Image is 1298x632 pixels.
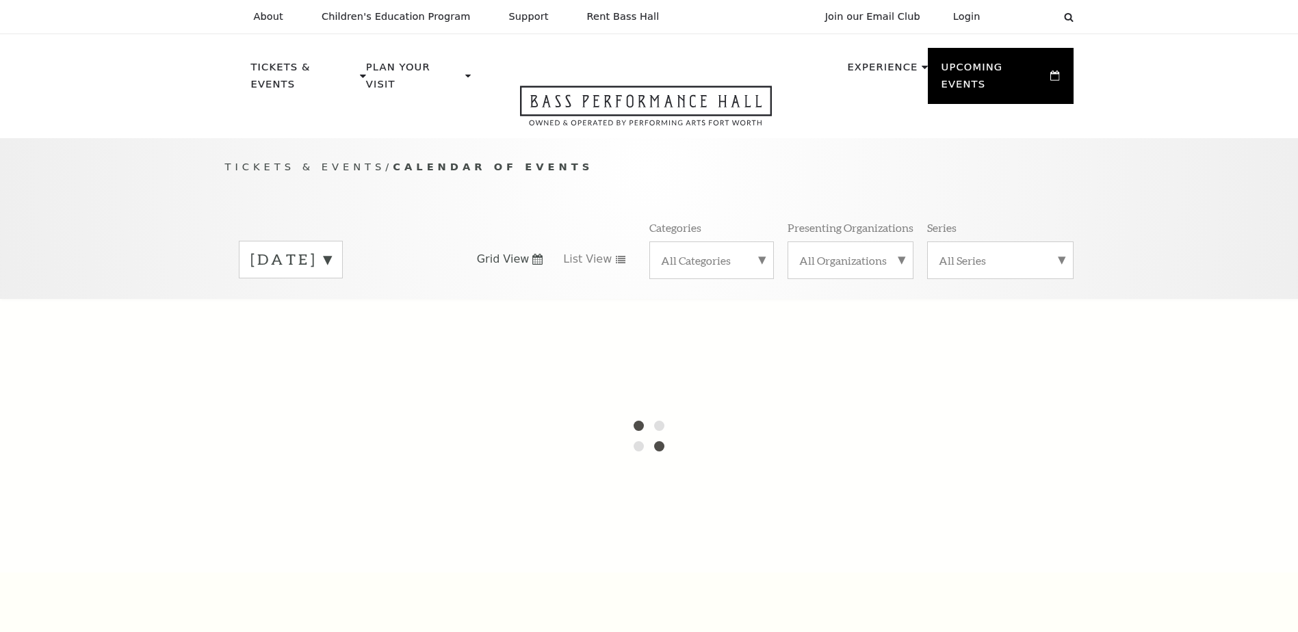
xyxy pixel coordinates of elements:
[322,11,471,23] p: Children's Education Program
[251,59,357,101] p: Tickets & Events
[927,220,957,235] p: Series
[250,249,331,270] label: [DATE]
[939,253,1062,267] label: All Series
[225,161,386,172] span: Tickets & Events
[225,159,1074,176] p: /
[254,11,283,23] p: About
[509,11,549,23] p: Support
[788,220,913,235] p: Presenting Organizations
[847,59,918,83] p: Experience
[661,253,762,267] label: All Categories
[1002,10,1051,23] select: Select:
[366,59,462,101] p: Plan Your Visit
[799,253,902,267] label: All Organizations
[587,11,660,23] p: Rent Bass Hall
[393,161,593,172] span: Calendar of Events
[563,252,612,267] span: List View
[477,252,530,267] span: Grid View
[649,220,701,235] p: Categories
[942,59,1048,101] p: Upcoming Events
